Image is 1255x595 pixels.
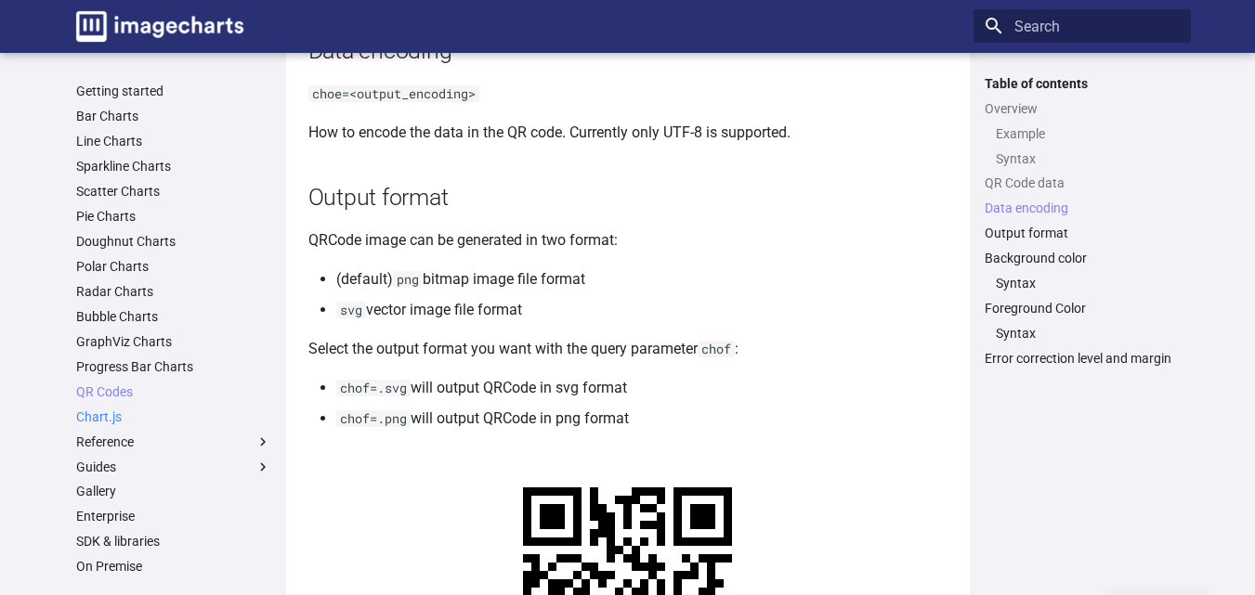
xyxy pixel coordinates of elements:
a: Data encoding [985,200,1180,216]
nav: Table of contents [974,75,1191,368]
a: Chart.js [76,408,271,425]
a: Progress Bar Charts [76,358,271,375]
p: Select the output format you want with the query parameter : [308,337,948,361]
p: QRCode image can be generated in two format: [308,228,948,252]
label: Guides [76,459,271,475]
a: Syntax [996,275,1180,291]
a: Scatter Charts [76,183,271,200]
nav: Background color [985,275,1180,291]
a: Error correction level and margin [985,350,1180,367]
a: Line Charts [76,133,271,149]
a: Doughnut Charts [76,233,271,250]
li: vector image file format [336,298,948,322]
a: Background color [985,250,1180,266]
a: On Premise [76,558,271,575]
a: Output format [985,225,1180,241]
p: How to encode the data in the QR code. Currently only UTF-8 is supported. [308,121,948,145]
a: QR Code data [985,175,1180,191]
a: Overview [985,100,1180,117]
a: QR Codes [76,383,271,400]
code: chof [698,341,735,357]
a: Image-Charts documentation [69,4,251,49]
a: Getting started [76,83,271,99]
a: Polar Charts [76,258,271,275]
a: Syntax [996,325,1180,342]
a: GraphViz Charts [76,333,271,350]
img: logo [76,11,243,42]
a: Example [996,125,1180,142]
code: png [393,271,423,288]
code: chof=.svg [336,380,411,396]
label: Table of contents [974,75,1191,92]
a: Enterprise [76,508,271,524]
label: Reference [76,433,271,450]
a: Syntax [996,150,1180,167]
code: choe=<output_encoding> [308,85,479,102]
input: Search [974,9,1191,43]
nav: Overview [985,125,1180,167]
a: Radar Charts [76,283,271,300]
h2: Output format [308,181,948,213]
code: chof=.png [336,410,411,427]
code: svg [336,302,366,318]
a: Bubble Charts [76,308,271,325]
li: will output QRCode in png format [336,407,948,431]
nav: Foreground Color [985,325,1180,342]
li: (default) bitmap image file format [336,267,948,291]
a: Bar Charts [76,108,271,124]
a: Sparkline Charts [76,158,271,175]
a: Gallery [76,483,271,499]
a: Pie Charts [76,208,271,225]
a: SDK & libraries [76,533,271,550]
li: will output QRCode in svg format [336,376,948,400]
a: Foreground Color [985,300,1180,317]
